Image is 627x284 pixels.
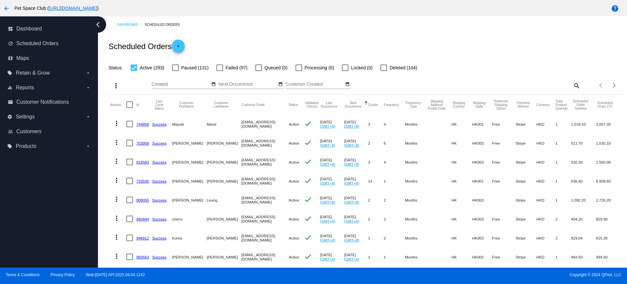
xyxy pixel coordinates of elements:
a: Success [152,236,167,240]
mat-cell: Months [405,152,427,171]
mat-cell: HK [452,115,472,133]
mat-cell: [PERSON_NAME] [172,171,207,190]
mat-cell: 1,535.10 [596,133,620,152]
mat-cell: HKD [537,133,556,152]
span: Deleted (104) [390,64,417,72]
span: Active [289,122,299,126]
mat-cell: [PERSON_NAME] [207,209,241,228]
mat-cell: 4 [384,152,405,171]
mat-icon: more_vert [113,195,121,203]
mat-cell: Free [492,171,516,190]
mat-cell: 2 [368,209,384,228]
mat-cell: 1 [384,247,405,266]
span: Retain & Grow [16,70,50,76]
mat-cell: 2 [555,209,571,228]
span: Failed (97) [226,64,248,72]
span: Paused (131) [181,64,209,72]
mat-cell: 829.04 [571,228,596,247]
a: Dashboard [117,20,145,30]
button: Change sorting for CustomerLastName [207,101,235,108]
mat-cell: 2 [368,133,384,152]
span: Settings [16,114,35,120]
span: Active [289,217,299,221]
mat-icon: more_vert [113,214,121,222]
span: Copyright © 2024 QPilot, LLC [319,273,621,277]
span: Maps [16,55,29,61]
a: (GMT+8) [344,124,359,128]
mat-cell: [DATE] [320,228,344,247]
mat-cell: 520.30 [571,152,596,171]
mat-cell: Leung [207,190,241,209]
a: (GMT+8) [320,124,335,128]
mat-cell: HK [452,133,472,152]
button: Change sorting for CustomerEmail [241,103,265,107]
mat-cell: HK003 [472,152,492,171]
a: (GMT+8) [320,200,335,204]
a: update Scheduled Orders [8,38,91,49]
mat-icon: date_range [345,82,350,87]
mat-cell: [PERSON_NAME] [172,190,207,209]
button: Change sorting for Frequency [384,103,399,107]
a: (GMT+8) [344,181,359,185]
mat-cell: 2 [555,228,571,247]
a: Success [152,198,167,202]
mat-cell: Stripe [516,209,536,228]
mat-cell: Stripe [516,133,536,152]
mat-cell: [DATE] [344,190,368,209]
mat-cell: HK [452,152,472,171]
mat-cell: [DATE] [344,209,368,228]
button: Change sorting for Subtotal [571,99,590,110]
mat-cell: HK003 [472,209,492,228]
span: Dashboard [16,26,42,32]
a: Success [152,255,167,259]
a: (GMT+8) [344,162,359,166]
mat-cell: 3 [368,152,384,171]
mat-cell: [DATE] [320,115,344,133]
a: map Maps [8,53,91,63]
mat-cell: 1,092.20 [571,190,596,209]
mat-icon: more_vert [113,233,121,241]
a: (GMT+8) [344,143,359,147]
mat-cell: Stripe [516,171,536,190]
mat-cell: [PERSON_NAME] [172,133,207,152]
mat-icon: check [304,215,312,222]
span: Active [289,236,299,240]
mat-cell: Months [405,115,427,133]
i: arrow_drop_down [86,144,91,149]
mat-cell: 404.20 [571,209,596,228]
mat-cell: [EMAIL_ADDRESS][DOMAIN_NAME] [241,209,289,228]
mat-cell: Free [492,115,516,133]
i: chevron_left [93,19,103,30]
mat-cell: 1 [384,171,405,190]
mat-cell: [EMAIL_ADDRESS][DOMAIN_NAME] [241,115,289,133]
mat-cell: 829.90 [596,209,620,228]
mat-cell: [DATE] [344,133,368,152]
mat-cell: [EMAIL_ADDRESS][DOMAIN_NAME] [241,133,289,152]
span: Reports [16,85,34,91]
mat-cell: [DATE] [320,133,344,152]
a: Success [152,160,167,164]
i: arrow_drop_down [86,114,91,119]
mat-cell: 3,057.30 [596,115,620,133]
mat-cell: 1 [368,247,384,266]
mat-cell: Free [492,247,516,266]
mat-cell: 1 [555,133,571,152]
mat-cell: Stripe [516,152,536,171]
mat-cell: 2,726.20 [596,190,620,209]
mat-cell: 6 [384,133,405,152]
mat-cell: Stripe [516,247,536,266]
mat-cell: Stripe [516,190,536,209]
i: email [8,99,13,105]
mat-cell: 815.28 [596,228,620,247]
button: Change sorting for Cycles [368,103,378,107]
i: people_outline [8,129,13,134]
i: local_offer [7,144,12,149]
mat-cell: Mand [207,115,241,133]
a: dashboard Dashboard [8,24,91,34]
a: Terms & Conditions [6,273,40,277]
mat-cell: HK002 [472,247,492,266]
mat-cell: Free [492,228,516,247]
span: Locked (0) [351,64,373,72]
mat-cell: [DATE] [320,247,344,266]
mat-icon: help [611,5,619,12]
